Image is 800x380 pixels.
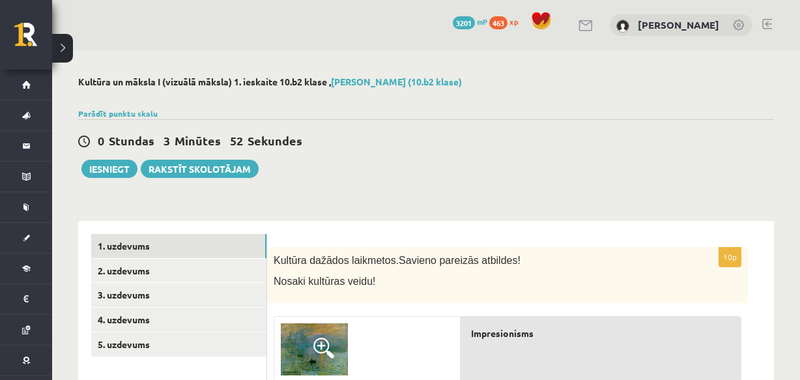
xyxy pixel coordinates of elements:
[109,133,154,148] span: Stundas
[638,18,719,31] a: [PERSON_NAME]
[509,16,518,27] span: xp
[453,16,475,29] span: 3201
[331,76,462,87] a: [PERSON_NAME] (10.b2 klase)
[91,283,266,307] a: 3. uzdevums
[399,255,521,266] span: Savieno pareizās atbildes!
[91,234,266,258] a: 1. uzdevums
[78,108,158,119] a: Parādīt punktu skalu
[230,133,243,148] span: 52
[141,160,259,178] a: Rakstīt skolotājam
[164,133,170,148] span: 3
[175,133,221,148] span: Minūtes
[91,259,266,283] a: 2. uzdevums
[274,276,376,287] span: Nosaki kultūras veidu!
[471,327,534,340] span: Impresionisms
[489,16,524,27] a: 463 xp
[91,332,266,357] a: 5. uzdevums
[489,16,507,29] span: 463
[78,76,774,87] h2: Kultūra un māksla I (vizuālā māksla) 1. ieskaite 10.b2 klase ,
[248,133,302,148] span: Sekundes
[91,308,266,332] a: 4. uzdevums
[281,323,348,375] img: 2.png
[719,246,741,267] p: 10p
[274,255,399,266] span: Kultūra dažādos laikmetos.
[98,133,104,148] span: 0
[14,23,52,55] a: Rīgas 1. Tālmācības vidusskola
[453,16,487,27] a: 3201 mP
[81,160,137,178] button: Iesniegt
[616,20,629,33] img: Amanda Sirmule
[477,16,487,27] span: mP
